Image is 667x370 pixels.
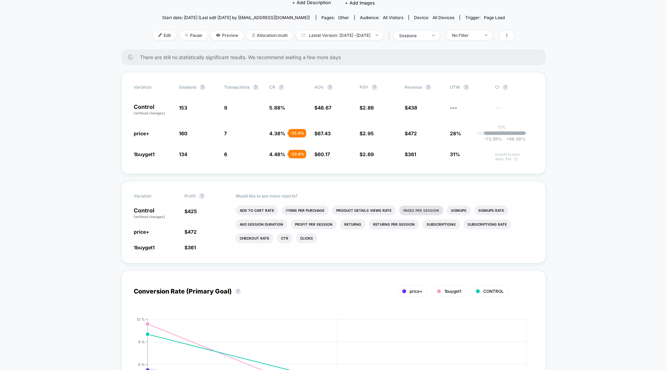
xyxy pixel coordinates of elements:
[296,233,317,243] li: Clicks
[376,34,378,36] img: end
[409,15,460,20] span: Device:
[495,85,533,90] span: CI
[134,244,155,250] span: 1buyget1
[288,150,306,158] div: - 23.9 %
[410,289,422,294] span: price+
[302,33,305,37] img: calendar
[360,85,368,90] span: PSV
[405,151,416,157] span: $
[372,85,377,90] button: ?
[211,31,244,40] span: Preview
[484,136,502,142] span: -73.59 %
[236,233,273,243] li: Checkout Rate
[450,85,488,90] span: OTW
[291,219,337,229] li: Profit Per Session
[332,206,396,215] li: Product Details Views Rate
[318,130,331,136] span: 67.43
[184,193,196,199] span: Profit
[224,130,227,136] span: 7
[138,362,145,366] tspan: 6 %
[269,130,285,136] span: 4.38 %
[277,233,293,243] li: Ctr
[485,34,487,36] img: end
[363,130,374,136] span: 2.95
[405,130,417,136] span: $
[405,105,417,111] span: $
[134,193,172,199] span: Variation
[224,85,249,90] span: Transactions
[314,105,331,111] span: $
[134,111,165,115] span: (without changes)
[318,105,331,111] span: 48.67
[314,151,330,157] span: $
[399,33,427,38] div: sessions
[184,229,197,235] span: $
[338,15,349,20] span: other
[236,193,534,199] p: Would like to see more reports?
[360,130,374,136] span: $
[138,339,145,344] tspan: 9 %
[180,31,207,40] span: Pause
[269,85,275,90] span: CR
[503,85,508,90] button: ?
[360,15,403,20] div: Audience:
[224,151,227,157] span: 6
[158,33,162,37] img: edit
[405,85,422,90] span: Revenue
[134,208,178,219] p: Control
[463,85,469,90] button: ?
[383,15,403,20] span: All Visitors
[134,104,172,116] p: Control
[501,130,503,135] p: |
[408,151,416,157] span: 361
[360,151,374,157] span: $
[399,206,443,215] li: Pages Per Session
[503,136,526,142] span: 96.06 %
[314,85,324,90] span: AOV
[327,85,333,90] button: ?
[153,31,176,40] span: Edit
[185,33,188,37] img: end
[236,219,287,229] li: Avg Session Duration
[408,105,417,111] span: 438
[252,33,255,37] img: rebalance
[236,206,278,215] li: Add To Cart Rate
[134,215,165,219] span: (without changes)
[314,130,331,136] span: $
[495,106,533,116] span: ---
[188,208,197,214] span: 425
[188,229,197,235] span: 472
[474,206,508,215] li: Signups Rate
[432,35,435,36] img: end
[224,105,227,111] span: 9
[134,229,149,235] span: price+
[452,33,480,38] div: No Filter
[447,206,471,215] li: Signups
[484,15,505,20] span: Page Load
[269,105,285,111] span: 5.88 %
[253,85,258,90] button: ?
[162,15,310,20] span: Start date: [DATE] (Last edit [DATE] by [EMAIL_ADDRESS][DOMAIN_NAME])
[140,54,532,60] span: There are still no statistically significant results. We recommend waiting a few more days
[363,151,374,157] span: 2.69
[279,85,284,90] button: ?
[184,244,196,250] span: $
[483,289,504,294] span: CONTROL
[296,31,383,40] span: Latest Version: [DATE] - [DATE]
[179,151,187,157] span: 134
[188,244,196,250] span: 361
[134,85,172,90] span: Variation
[179,105,187,111] span: 153
[199,193,205,199] button: ?
[200,85,205,90] button: ?
[235,289,241,294] button: ?
[247,31,293,40] span: Allocation: multi
[288,129,306,137] div: - 25.6 %
[340,219,365,229] li: Returns
[318,151,330,157] span: 60.17
[179,85,196,90] span: Sessions
[321,15,349,20] div: Pages:
[450,130,461,136] span: 28%
[137,317,145,321] tspan: 12 %
[179,130,187,136] span: 160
